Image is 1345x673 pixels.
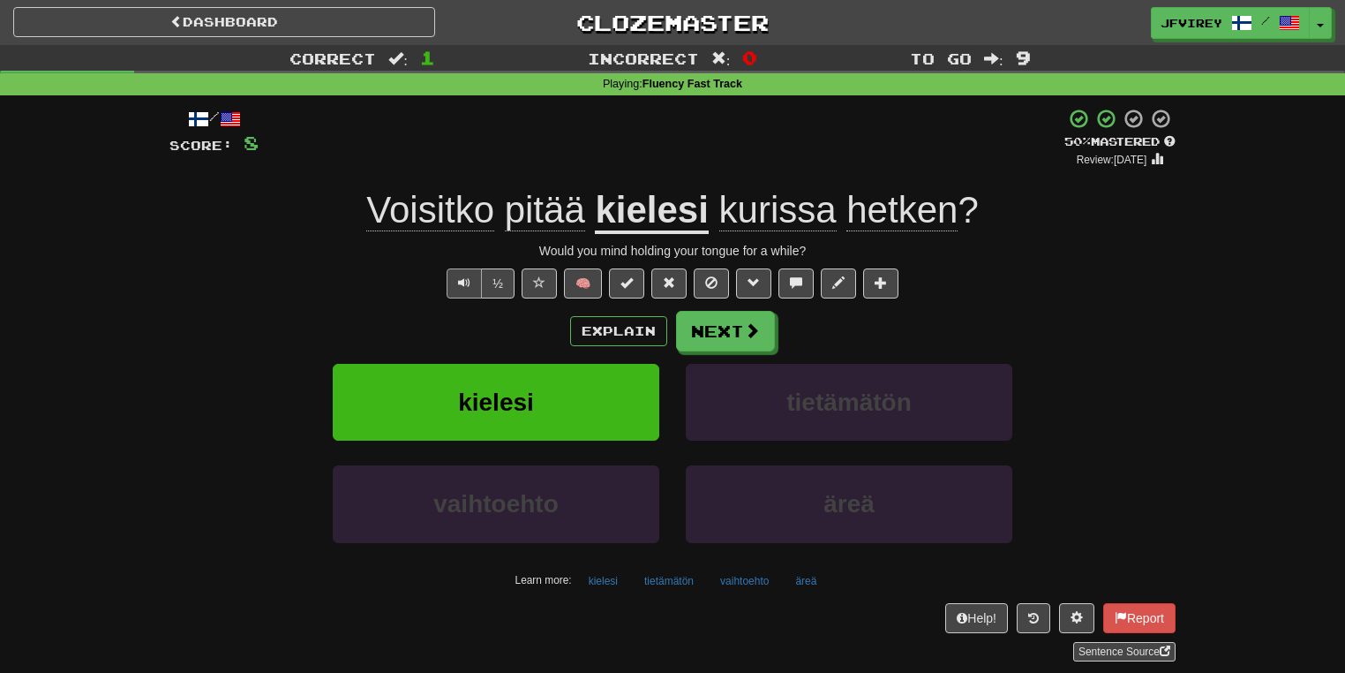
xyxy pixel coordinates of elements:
[635,568,703,594] button: tietämätön
[651,268,687,299] button: Reset to 0% Mastered (alt+r)
[785,568,826,594] button: äreä
[1016,47,1031,68] span: 9
[736,268,771,299] button: Grammar (alt+g)
[13,7,435,37] a: Dashboard
[786,389,912,416] span: tietämätön
[462,7,883,38] a: Clozemaster
[694,268,729,299] button: Ignore sentence (alt+i)
[863,268,898,299] button: Add to collection (alt+a)
[1077,154,1147,166] small: Review: [DATE]
[481,268,515,299] button: ½
[1103,603,1176,633] button: Report
[1261,14,1270,26] span: /
[709,189,979,231] span: ?
[778,268,814,299] button: Discuss sentence (alt+u)
[522,268,557,299] button: Favorite sentence (alt+f)
[579,568,627,594] button: kielesi
[443,268,515,299] div: Text-to-speech controls
[945,603,1008,633] button: Help!
[1017,603,1050,633] button: Round history (alt+y)
[515,574,572,586] small: Learn more:
[719,189,837,231] span: kurissa
[505,189,585,231] span: pitää
[420,47,435,68] span: 1
[910,49,972,67] span: To go
[388,51,408,66] span: :
[710,568,778,594] button: vaihtoehto
[433,490,559,518] span: vaihtoehto
[169,242,1176,260] div: Would you mind holding your tongue for a while?
[595,189,708,234] u: kielesi
[711,51,731,66] span: :
[564,268,602,299] button: 🧠
[333,364,659,441] button: kielesi
[676,311,775,352] button: Next
[588,49,699,67] span: Incorrect
[169,108,259,130] div: /
[609,268,644,299] button: Set this sentence to 100% Mastered (alt+m)
[289,49,376,67] span: Correct
[1151,7,1310,39] a: jfvirey /
[984,51,1003,66] span: :
[686,465,1012,542] button: äreä
[447,268,482,299] button: Play sentence audio (ctl+space)
[458,389,534,416] span: kielesi
[1064,134,1176,150] div: Mastered
[1161,15,1222,31] span: jfvirey
[742,47,757,68] span: 0
[1073,642,1176,662] a: Sentence Source
[823,490,875,518] span: äreä
[642,78,742,90] strong: Fluency Fast Track
[366,189,494,231] span: Voisitko
[333,465,659,542] button: vaihtoehto
[686,364,1012,441] button: tietämätön
[169,138,233,153] span: Score:
[570,316,667,346] button: Explain
[244,132,259,154] span: 8
[821,268,856,299] button: Edit sentence (alt+d)
[846,189,958,231] span: hetken
[1064,134,1091,148] span: 50 %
